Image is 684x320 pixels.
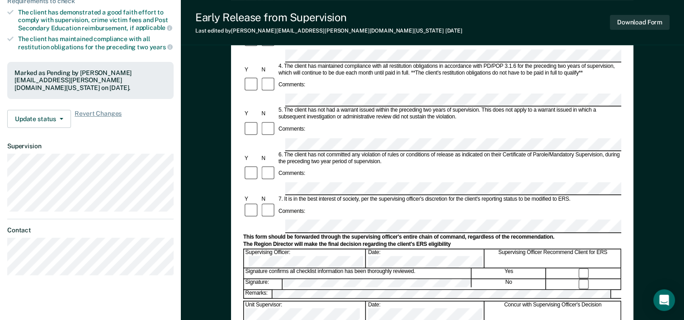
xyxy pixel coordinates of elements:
div: Date: [367,249,484,268]
button: Update status [7,110,71,128]
div: N [260,155,277,162]
div: Supervising Officer Recommend Client for ERS [485,249,621,268]
div: Signature confirms all checklist information has been thoroughly reviewed. [244,268,472,278]
span: [DATE] [445,28,462,34]
span: Revert Changes [75,110,122,128]
div: Remarks: [244,290,273,298]
span: applicable [136,24,172,31]
div: Signature: [244,279,283,289]
div: Y [243,111,260,118]
div: N [260,196,277,202]
div: Open Intercom Messenger [653,289,675,311]
dt: Contact [7,226,174,234]
div: 6. The client has not committed any violation of rules or conditions of release as indicated on t... [277,151,621,165]
div: Y [243,155,260,162]
div: Supervising Officer: [244,249,366,268]
dt: Supervision [7,142,174,150]
div: N [260,111,277,118]
div: This form should be forwarded through the supervising officer's entire chain of command, regardle... [243,234,621,240]
div: Comments: [277,126,307,133]
div: Marked as Pending by [PERSON_NAME][EMAIL_ADDRESS][PERSON_NAME][DOMAIN_NAME][US_STATE] on [DATE]. [14,69,166,92]
span: years [150,43,173,51]
div: Comments: [277,82,307,89]
div: Yes [472,268,546,278]
div: 7. It is in the best interest of society, per the supervising officer's discretion for the client... [277,196,621,202]
div: The client has demonstrated a good faith effort to comply with supervision, crime victim fees and... [18,9,174,32]
button: Download Form [610,15,670,30]
div: 5. The client has not had a warrant issued within the preceding two years of supervision. This do... [277,107,621,121]
div: N [260,66,277,73]
div: No [472,279,546,289]
div: Comments: [277,208,307,215]
div: The client has maintained compliance with all restitution obligations for the preceding two [18,35,174,51]
div: Early Release from Supervision [195,11,462,24]
div: Comments: [277,170,307,177]
div: Y [243,66,260,73]
div: 4. The client has maintained compliance with all restitution obligations in accordance with PD/PO... [277,63,621,76]
div: Last edited by [PERSON_NAME][EMAIL_ADDRESS][PERSON_NAME][DOMAIN_NAME][US_STATE] [195,28,462,34]
div: The Region Director will make the final decision regarding the client's ERS eligibility [243,241,621,248]
div: Y [243,196,260,202]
